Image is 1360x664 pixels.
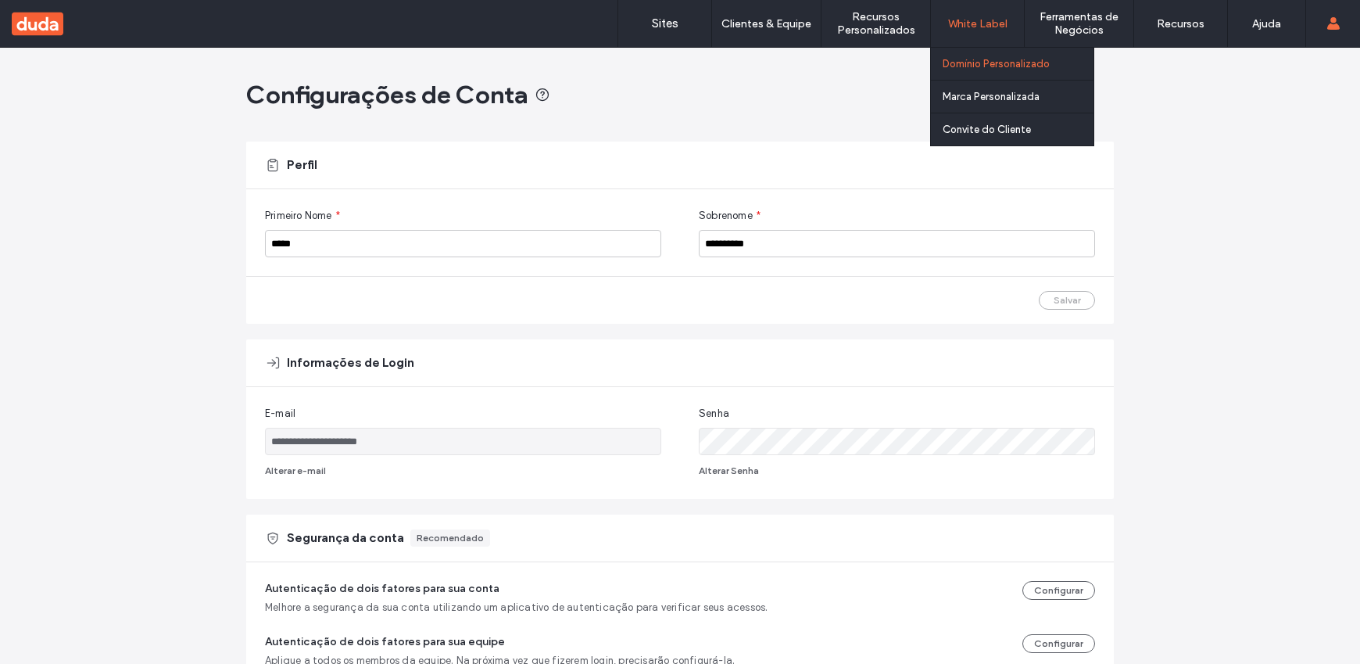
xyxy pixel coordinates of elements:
[699,230,1095,257] input: Sobrenome
[721,17,811,31] label: Clientes & Equipe
[699,208,753,224] span: Sobrenome
[699,428,1095,455] input: Senha
[246,79,528,110] span: Configurações de Conta
[265,406,295,422] span: E-mail
[1157,17,1204,31] label: Recursos
[821,10,930,37] label: Recursos Personalizados
[287,354,414,371] span: Informações de Login
[287,156,317,174] span: Perfil
[265,635,505,648] span: Autenticação de dois fatores para sua equipe
[265,600,768,616] span: Melhore a segurança da sua conta utilizando um aplicativo de autenticação para verificar seus ace...
[1025,10,1133,37] label: Ferramentas de Negócios
[943,113,1093,145] a: Convite do Cliente
[35,11,75,25] span: Ajuda
[265,230,661,257] input: Primeiro Nome
[948,17,1007,31] label: White Label
[265,461,326,480] button: Alterar e-mail
[265,582,499,595] span: Autenticação de dois fatores para sua conta
[943,91,1040,102] label: Marca Personalizada
[417,531,484,545] div: Recomendado
[943,81,1093,113] a: Marca Personalizada
[287,529,404,547] span: Segurança da conta
[943,48,1093,80] a: Domínio Personalizado
[1252,17,1281,31] label: Ajuda
[943,124,1031,135] label: Convite do Cliente
[1022,581,1095,600] button: Configurar
[699,461,759,480] button: Alterar Senha
[1022,634,1095,653] button: Configurar
[265,208,332,224] span: Primeiro Nome
[943,58,1050,70] label: Domínio Personalizado
[652,16,678,31] label: Sites
[265,428,661,455] input: E-mail
[699,406,729,422] span: Senha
